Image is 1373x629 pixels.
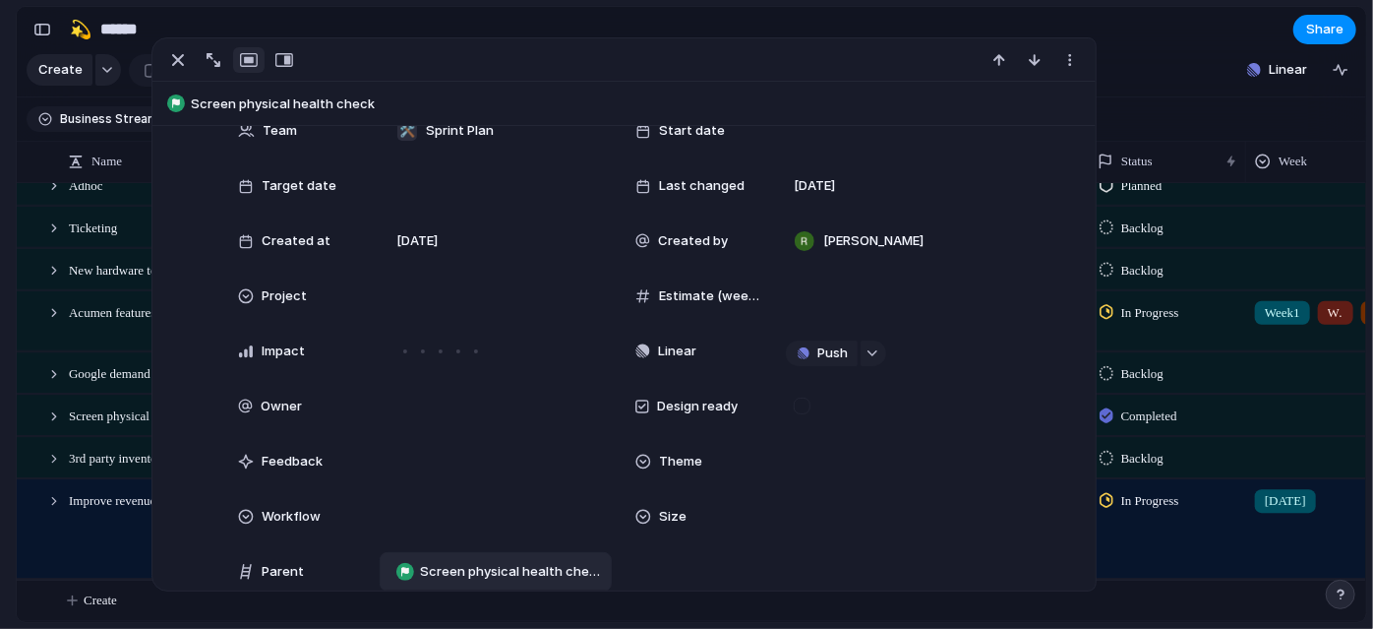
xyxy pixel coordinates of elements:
button: Screen physical health check [161,89,1086,120]
span: Estimate (weeks) [659,286,761,306]
span: Planned [1121,175,1163,195]
span: Team [263,121,297,141]
span: [PERSON_NAME] [823,231,924,251]
span: Status [1121,152,1153,171]
span: Last changed [659,176,745,196]
span: Week2 [1328,302,1343,322]
span: Parent [262,562,304,582]
span: Create [84,591,117,610]
span: Week [1279,152,1307,171]
span: Backlog [1121,449,1164,469]
span: Acumen features [69,299,155,322]
span: Size [659,507,686,527]
span: [DATE] [396,231,438,251]
span: In Progress [1121,302,1179,322]
span: Created at [262,231,330,251]
span: Target date [262,176,336,196]
span: Created by [658,231,728,251]
span: In Progress [1121,491,1179,511]
span: Backlog [1121,364,1164,384]
span: Share [1306,20,1343,39]
span: Screen physical health check [191,94,1086,114]
div: 🛠️ [397,121,417,141]
span: Week1 [1265,302,1300,322]
span: Adhoc [69,172,103,195]
span: Backlog [1121,260,1164,280]
span: Completed [1121,407,1177,426]
span: Business Stream [60,110,158,128]
span: Backlog [1121,218,1164,237]
span: Ticketing [69,215,117,237]
span: Project [262,286,307,306]
span: Workflow [262,507,321,527]
button: 💫 [65,14,96,45]
span: [DATE] [794,176,835,196]
span: Name [91,152,122,171]
span: Screen physical health check [420,562,603,582]
span: Owner [261,397,302,416]
span: Feedback [262,452,323,472]
span: Sprint Plan [426,121,494,141]
span: Create [38,60,83,80]
span: Impact [262,342,305,361]
span: Design ready [657,397,738,416]
button: Linear [1239,55,1315,85]
span: [DATE] [1265,491,1306,511]
button: Share [1293,15,1356,44]
span: Google demand intergration [69,361,212,384]
span: Linear [1269,60,1307,80]
span: Screen physical health check [69,404,217,426]
div: 💫 [70,16,91,42]
button: Create [27,54,92,86]
button: Push [786,341,858,366]
span: Push [817,344,848,363]
span: Theme [659,452,702,472]
span: New hardware testing [69,257,181,280]
span: Start date [659,121,725,141]
span: Linear [658,342,696,361]
span: 3rd party inventory onboarding [69,446,229,469]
